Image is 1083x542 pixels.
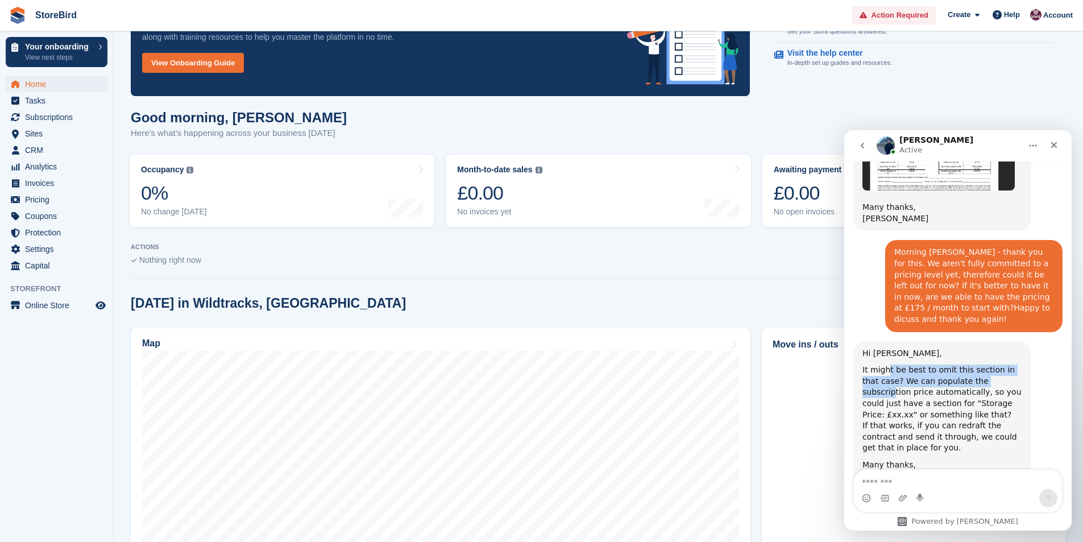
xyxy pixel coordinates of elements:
[9,7,26,24] img: stora-icon-8386f47178a22dfd0bd8f6a31ec36ba5ce8667c1dd55bd0f319d3a0aa187defe.svg
[18,72,177,83] div: Many thanks,
[9,211,218,384] div: Brian says…
[18,234,177,290] div: It might be best to omit this section in that case? We can populate the subscription price automa...
[25,225,93,241] span: Protection
[787,58,893,68] p: In-depth set up guides and resources.
[139,255,201,264] span: Nothing right now
[18,329,177,341] div: Many thanks,
[6,93,107,109] a: menu
[25,159,93,175] span: Analytics
[6,258,107,274] a: menu
[131,110,347,125] h1: Good morning, [PERSON_NAME]
[774,165,842,175] div: Awaiting payment
[41,110,218,201] div: Morning [PERSON_NAME] - thank you for this. We aren't fully committed to a pricing level yet, the...
[6,175,107,191] a: menu
[25,52,93,63] p: View next steps
[195,359,213,377] button: Send a message…
[25,297,93,313] span: Online Store
[774,207,852,217] div: No open invoices
[787,27,887,36] p: Get your Stora questions answered.
[457,207,542,217] div: No invoices yet
[54,363,63,373] button: Upload attachment
[6,241,107,257] a: menu
[6,126,107,142] a: menu
[25,76,93,92] span: Home
[25,192,93,208] span: Pricing
[18,83,177,94] div: [PERSON_NAME]
[72,363,81,373] button: Start recording
[6,297,107,313] a: menu
[25,109,93,125] span: Subscriptions
[18,363,27,373] button: Emoji picker
[6,76,107,92] a: menu
[948,9,970,20] span: Create
[141,181,207,205] div: 0%
[186,167,193,173] img: icon-info-grey-7440780725fd019a000dd9b08b2336e03edf1995a4989e88bcd33f0948082b44.svg
[141,165,184,175] div: Occupancy
[6,225,107,241] a: menu
[773,338,1055,351] h2: Move ins / outs
[872,10,928,21] span: Action Required
[9,211,186,359] div: Hi [PERSON_NAME],It might be best to omit this section in that case? We can populate the subscrip...
[25,241,93,257] span: Settings
[852,6,936,25] a: Action Required
[25,175,93,191] span: Invoices
[536,167,542,173] img: icon-info-grey-7440780725fd019a000dd9b08b2336e03edf1995a4989e88bcd33f0948082b44.svg
[130,155,434,227] a: Occupancy 0% No change [DATE]
[25,142,93,158] span: CRM
[31,6,81,24] a: StoreBird
[25,208,93,224] span: Coupons
[6,37,107,67] a: Your onboarding View next steps
[787,48,883,58] p: Visit the help center
[1004,9,1020,20] span: Help
[142,338,160,349] h2: Map
[18,290,177,324] div: If that works, if you can redraft the contract and send it through, we could get that in place fo...
[844,130,1072,531] iframe: Intercom live chat
[9,110,218,210] div: Hugh says…
[25,126,93,142] span: Sites
[457,165,532,175] div: Month-to-date sales
[6,208,107,224] a: menu
[774,181,852,205] div: £0.00
[131,127,347,140] p: Here's what's happening across your business [DATE]
[142,53,244,73] a: View Onboarding Guide
[50,117,209,195] div: Morning [PERSON_NAME] - thank you for this. We aren't fully committed to a pricing level yet, the...
[36,363,45,373] button: Gif picker
[18,218,177,229] div: Hi [PERSON_NAME],
[25,93,93,109] span: Tasks
[6,159,107,175] a: menu
[6,192,107,208] a: menu
[25,43,93,51] p: Your onboarding
[6,142,107,158] a: menu
[25,258,93,274] span: Capital
[446,155,750,227] a: Month-to-date sales £0.00 No invoices yet
[94,299,107,312] a: Preview store
[131,296,406,311] h2: [DATE] in Wildtracks, [GEOGRAPHIC_DATA]
[762,155,1067,227] a: Awaiting payment £0.00 No open invoices
[457,181,542,205] div: £0.00
[1030,9,1041,20] img: Hugh Stanton
[6,109,107,125] a: menu
[131,258,137,263] img: blank_slate_check_icon-ba018cac091ee9be17c0a81a6c232d5eb81de652e7a59be601be346b1b6ddf79.svg
[774,43,1055,73] a: Visit the help center In-depth set up guides and resources.
[1043,10,1073,21] span: Account
[10,340,218,359] textarea: Message…
[142,18,609,43] p: Welcome to Stora! Press the button below to access your . It gives you easy to follow steps to ge...
[10,283,113,295] span: Storefront
[141,207,207,217] div: No change [DATE]
[131,243,1066,251] p: ACTIONS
